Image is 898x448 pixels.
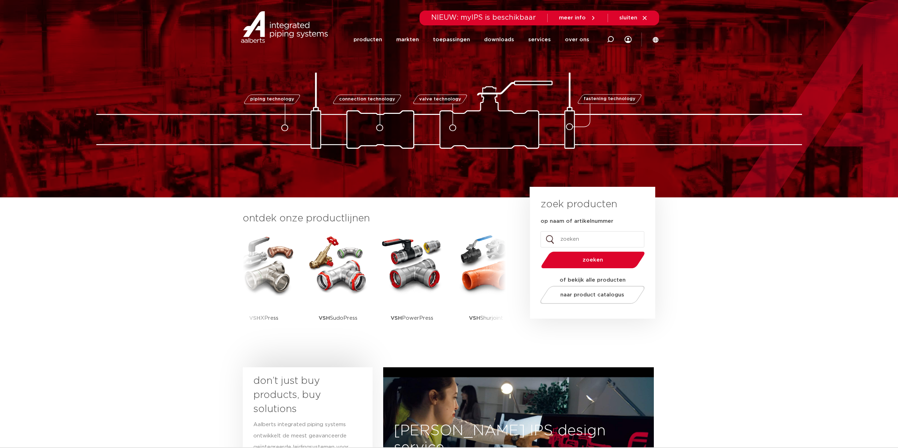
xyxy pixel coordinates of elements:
[249,296,278,340] p: XPress
[559,15,586,20] span: meer info
[541,218,613,225] label: op naam of artikelnummer
[559,15,596,21] a: meer info
[354,26,382,53] a: producten
[391,296,433,340] p: PowerPress
[249,315,260,321] strong: VSH
[619,15,637,20] span: sluiten
[431,14,536,21] span: NIEUW: myIPS is beschikbaar
[319,296,357,340] p: SudoPress
[560,292,624,297] span: naar product catalogus
[469,296,503,340] p: Shurjoint
[250,97,294,102] span: piping technology
[380,233,444,340] a: VSHPowerPress
[319,315,330,321] strong: VSH
[528,26,551,53] a: services
[469,315,480,321] strong: VSH
[538,286,646,304] a: naar product catalogus
[584,97,635,102] span: fastening technology
[538,251,647,269] button: zoeken
[253,374,349,416] h3: don’t just buy products, buy solutions
[565,26,589,53] a: over ons
[484,26,514,53] a: downloads
[541,231,644,247] input: zoeken
[339,97,395,102] span: connection technology
[433,26,470,53] a: toepassingen
[559,257,627,263] span: zoeken
[306,233,370,340] a: VSHSudoPress
[619,15,648,21] a: sluiten
[396,26,419,53] a: markten
[560,277,626,283] strong: of bekijk alle producten
[454,233,518,340] a: VSHShurjoint
[243,211,506,226] h3: ontdek onze productlijnen
[232,233,296,340] a: VSHXPress
[419,97,461,102] span: valve technology
[541,197,617,211] h3: zoek producten
[354,26,589,53] nav: Menu
[391,315,402,321] strong: VSH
